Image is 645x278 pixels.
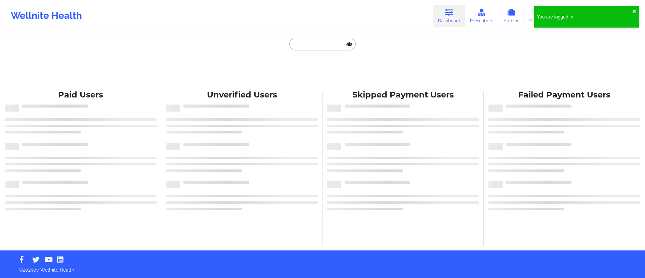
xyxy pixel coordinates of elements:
[488,90,640,100] div: Failed Payment Users
[166,90,318,100] div: Unverified Users
[5,90,157,100] div: Paid Users
[433,5,465,27] a: Dashboard
[465,5,499,27] a: Prescribers
[498,5,524,27] a: Admins
[632,9,636,14] button: close
[14,262,631,273] p: © 2025 by Wellnite Health
[327,90,479,100] div: Skipped Payment Users
[537,13,632,20] div: You are logged in
[524,5,552,27] a: Coaches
